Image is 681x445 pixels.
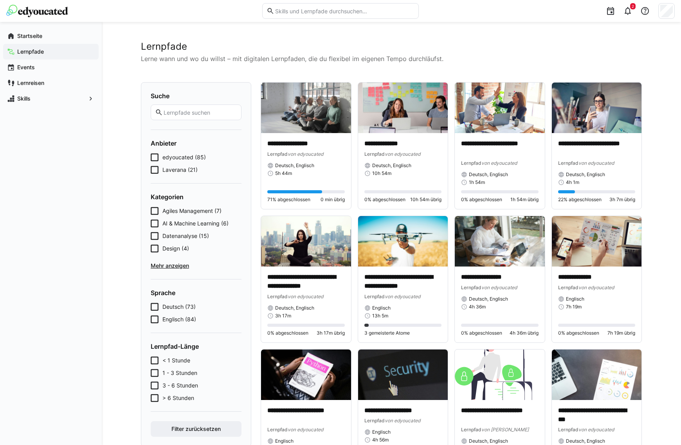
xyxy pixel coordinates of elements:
span: Lernpfad [461,160,481,166]
h4: Sprache [151,289,241,297]
span: Laverana (21) [162,166,198,174]
span: von [PERSON_NAME] [481,427,529,432]
p: Lerne wann und wo du willst – mit digitalen Lernpfaden, die du flexibel im eigenen Tempo durchläu... [141,54,642,63]
h4: Suche [151,92,241,100]
span: 0% abgeschlossen [461,196,502,203]
span: Englisch [372,305,391,311]
span: 3h 7m übrig [609,196,635,203]
img: image [261,350,351,400]
span: 13h 5m [372,313,388,319]
img: image [261,216,351,267]
h4: Kategorien [151,193,241,201]
span: von edyoucated [578,160,614,166]
span: von edyoucated [288,427,323,432]
h2: Lernpfade [141,41,642,52]
img: image [358,350,448,400]
span: < 1 Stunde [162,357,190,364]
span: 3 - 6 Stunden [162,382,198,389]
input: Skills und Lernpfade durchsuchen… [274,7,414,14]
img: image [358,83,448,133]
img: image [552,83,642,133]
span: 3h 17m [275,313,291,319]
span: Filter zurücksetzen [170,425,222,433]
span: Agiles Management (7) [162,207,222,215]
span: Lernpfad [364,151,385,157]
span: 7h 19m übrig [607,330,635,336]
img: image [552,216,642,267]
span: Lernpfad [267,151,288,157]
span: von edyoucated [578,427,614,432]
span: Mehr anzeigen [151,262,241,270]
span: Lernpfad [558,160,578,166]
span: Deutsch, Englisch [566,438,605,444]
span: edyoucated (85) [162,153,206,161]
span: 4h 36m übrig [510,330,539,336]
span: Englisch [275,438,294,444]
span: Lernpfad [461,427,481,432]
span: 3h 17m übrig [317,330,345,336]
span: Englisch [372,429,391,435]
span: von edyoucated [578,285,614,290]
span: Deutsch, Englisch [566,171,605,178]
img: image [358,216,448,267]
span: von edyoucated [385,418,420,423]
span: Deutsch, Englisch [469,296,508,302]
span: Deutsch, Englisch [469,171,508,178]
img: image [455,83,545,133]
span: 4h 56m [372,437,389,443]
span: Lernpfad [267,427,288,432]
span: Lernpfad [364,418,385,423]
span: Datenanalyse (15) [162,232,209,240]
span: Lernpfad [364,294,385,299]
span: 4h 36m [469,304,486,310]
span: 10h 54m übrig [410,196,441,203]
h4: Lernpfad-Länge [151,342,241,350]
img: image [455,216,545,267]
span: > 6 Stunden [162,394,194,402]
span: 2 [632,4,634,9]
span: 0% abgeschlossen [267,330,308,336]
span: 0% abgeschlossen [558,330,599,336]
span: 5h 44m [275,170,292,177]
input: Lernpfade suchen [163,109,237,116]
span: von edyoucated [481,285,517,290]
span: Lernpfad [558,427,578,432]
button: Filter zurücksetzen [151,421,241,437]
span: 1h 54m [469,179,485,186]
span: von edyoucated [288,151,323,157]
span: 1h 54m übrig [510,196,539,203]
span: 7h 19m [566,304,582,310]
span: Lernpfad [461,285,481,290]
span: 0% abgeschlossen [461,330,502,336]
img: image [261,83,351,133]
span: Design (4) [162,245,189,252]
span: von edyoucated [385,151,420,157]
img: image [455,350,545,400]
span: Deutsch, Englisch [469,438,508,444]
span: 71% abgeschlossen [267,196,310,203]
span: Englisch (84) [162,315,196,323]
span: 4h 1m [566,179,579,186]
span: 0 min übrig [321,196,345,203]
span: AI & Machine Learning (6) [162,220,229,227]
span: Deutsch, Englisch [275,305,314,311]
span: Englisch [566,296,584,302]
span: Deutsch (73) [162,303,196,311]
span: von edyoucated [385,294,420,299]
img: image [552,350,642,400]
span: Lernpfad [267,294,288,299]
span: 10h 54m [372,170,391,177]
h4: Anbieter [151,139,241,147]
span: 0% abgeschlossen [364,196,405,203]
span: Deutsch, Englisch [372,162,411,169]
span: 3 gemeisterte Atome [364,330,410,336]
span: 1 - 3 Stunden [162,369,197,377]
span: Deutsch, Englisch [275,162,314,169]
span: 22% abgeschlossen [558,196,602,203]
span: von edyoucated [481,160,517,166]
span: von edyoucated [288,294,323,299]
span: Lernpfad [558,285,578,290]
